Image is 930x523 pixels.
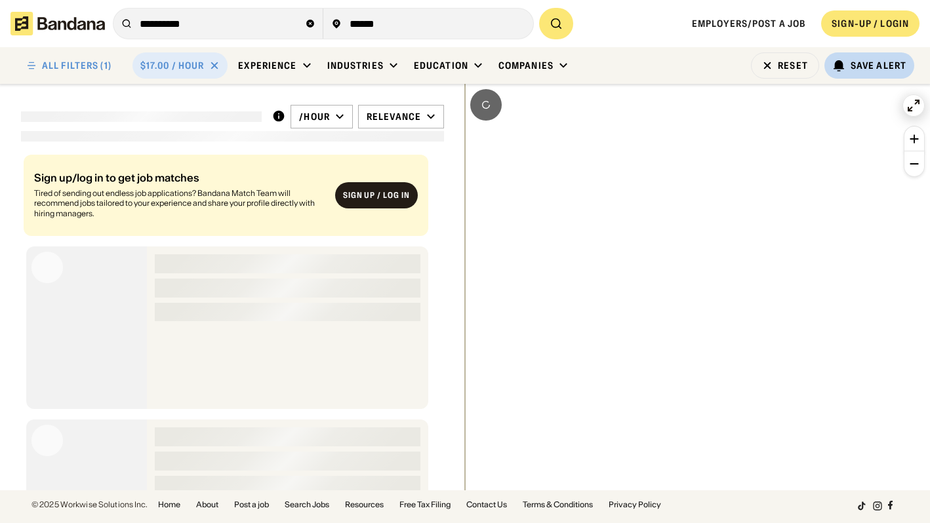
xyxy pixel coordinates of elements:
[42,61,111,70] div: ALL FILTERS (1)
[21,149,444,490] div: grid
[498,60,554,71] div: Companies
[367,111,421,123] div: Relevance
[234,501,269,509] a: Post a job
[10,12,105,35] img: Bandana logotype
[238,60,296,71] div: Experience
[832,18,909,29] div: SIGN-UP / LOGIN
[140,60,205,71] div: $17.00 / hour
[34,188,325,219] div: Tired of sending out endless job applications? Bandana Match Team will recommend jobs tailored to...
[345,501,384,509] a: Resources
[523,501,593,509] a: Terms & Conditions
[399,501,451,509] a: Free Tax Filing
[851,60,906,71] div: Save Alert
[609,501,661,509] a: Privacy Policy
[31,501,148,509] div: © 2025 Workwise Solutions Inc.
[343,190,410,201] div: Sign up / Log in
[196,501,218,509] a: About
[327,60,384,71] div: Industries
[34,172,325,183] div: Sign up/log in to get job matches
[778,61,808,70] div: Reset
[414,60,468,71] div: Education
[299,111,330,123] div: /hour
[466,501,507,509] a: Contact Us
[285,501,329,509] a: Search Jobs
[692,18,805,29] a: Employers/Post a job
[158,501,180,509] a: Home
